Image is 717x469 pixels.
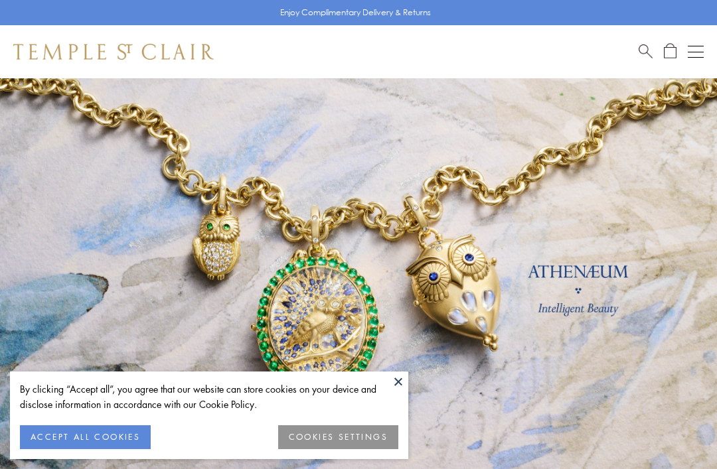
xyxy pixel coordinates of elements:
div: By clicking “Accept all”, you agree that our website can store cookies on your device and disclos... [20,381,398,412]
p: Enjoy Complimentary Delivery & Returns [280,6,431,19]
iframe: Gorgias live chat messenger [651,407,704,456]
a: Search [639,43,653,60]
img: Temple St. Clair [13,44,214,60]
button: COOKIES SETTINGS [278,425,398,449]
button: ACCEPT ALL COOKIES [20,425,151,449]
button: Open navigation [688,44,704,60]
a: Open Shopping Bag [664,43,677,60]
